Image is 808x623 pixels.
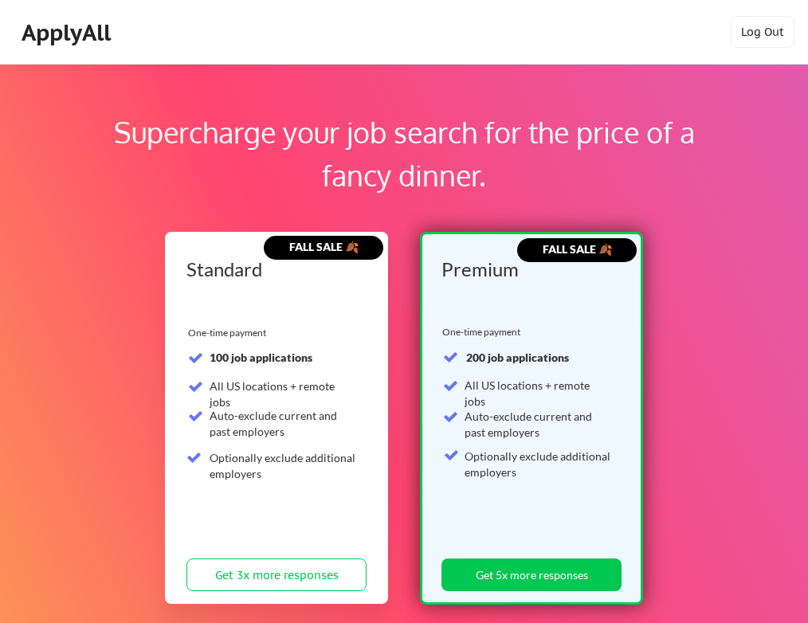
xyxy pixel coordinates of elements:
div: Premium [441,260,616,279]
strong: 100 job applications [210,351,312,364]
strong: FALL SALE 🍂 [543,242,612,256]
div: Supercharge your job search for the price of a fancy dinner. [102,111,706,197]
div: Standard [186,260,361,279]
strong: 200 job applications [466,351,569,364]
button: Get 5x more responses [441,558,622,591]
div: All US locations + remote jobs [210,378,357,409]
div: One-time payment [188,327,271,339]
div: Auto-exclude current and past employers [465,409,612,440]
div: Optionally exclude additional employers [210,450,357,481]
div: Optionally exclude additional employers [465,449,612,480]
strong: FALL SALE 🍂 [289,240,359,253]
div: One-time payment [442,326,525,339]
div: All US locations + remote jobs [465,378,612,409]
div: Auto-exclude current and past employers [210,408,357,439]
div: ApplyAll [22,19,116,46]
button: Log Out [731,16,794,48]
button: Get 3x more responses [186,558,367,591]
